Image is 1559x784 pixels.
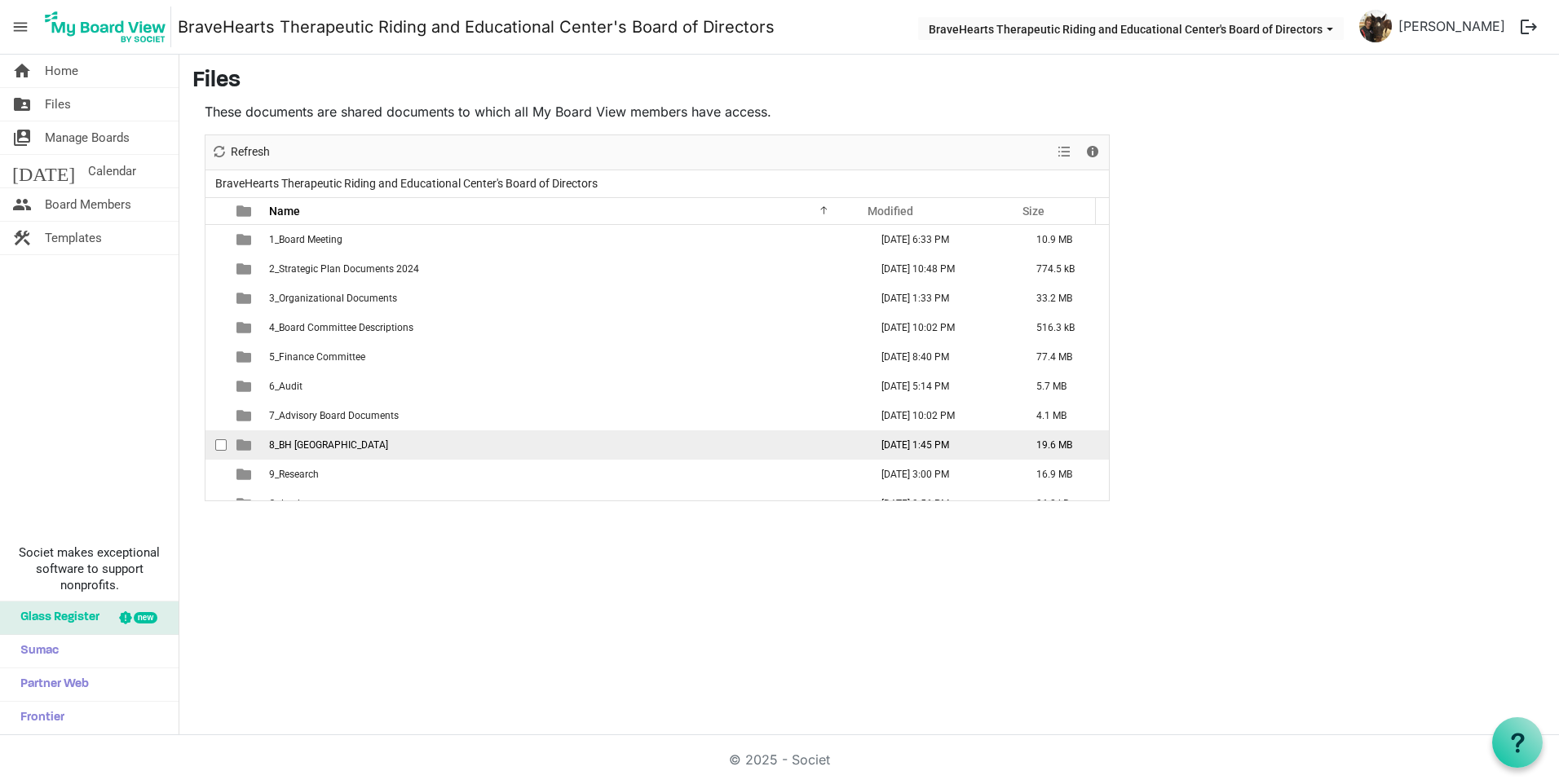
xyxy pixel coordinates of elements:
span: menu [5,11,36,42]
td: checkbox [205,313,227,342]
span: Frontier [12,702,64,734]
td: 5_Finance Committee is template cell column header Name [264,342,864,372]
td: April 01, 2025 10:48 PM column header Modified [864,254,1019,284]
td: is template cell column header type [227,489,264,518]
span: 6_Audit [269,381,303,392]
span: Glass Register [12,601,99,634]
td: 6_Audit is template cell column header Name [264,372,864,401]
td: January 27, 2025 10:02 PM column header Modified [864,313,1019,342]
td: is template cell column header type [227,460,264,489]
td: is template cell column header type [227,401,264,430]
span: 9_Research [269,469,319,480]
span: Name [269,205,300,218]
td: checkbox [205,430,227,460]
span: Partner Web [12,668,89,701]
td: is template cell column header type [227,342,264,372]
td: 9_Research is template cell column header Name [264,460,864,489]
span: 3_Organizational Documents [269,293,397,304]
span: Societ makes exceptional software to support nonprofits. [7,544,171,593]
td: checkbox [205,254,227,284]
td: checkbox [205,489,227,518]
button: Details [1082,142,1104,162]
span: Board Members [45,188,131,221]
span: folder_shared [12,88,32,121]
span: Calendar [88,155,136,187]
span: Calendars [269,498,314,509]
td: August 09, 2025 6:33 PM column header Modified [864,225,1019,254]
span: Templates [45,222,102,254]
span: Sumac [12,635,59,667]
td: checkbox [205,372,227,401]
span: BraveHearts Therapeutic Riding and Educational Center's Board of Directors [212,174,601,194]
td: 8_BH Perks Ranch is template cell column header Name [264,430,864,460]
button: View dropdownbutton [1054,142,1074,162]
span: people [12,188,32,221]
a: My Board View Logo [40,7,178,47]
td: is template cell column header type [227,254,264,284]
td: 516.3 kB is template cell column header Size [1019,313,1109,342]
td: checkbox [205,460,227,489]
td: 2_Strategic Plan Documents 2024 is template cell column header Name [264,254,864,284]
span: Files [45,88,71,121]
span: 4_Board Committee Descriptions [269,322,413,333]
td: May 06, 2025 5:14 PM column header Modified [864,372,1019,401]
div: Details [1079,135,1106,170]
span: Manage Boards [45,121,130,154]
img: soG8ngqyo8mfsLl7qavYA1W50_jgETOwQQYy_uxBnjq3-U2bjp1MqSY6saXxc6u9ROKTL24E-CUSpUAvpVE2Kg_thumb.png [1359,10,1392,42]
img: My Board View Logo [40,7,171,47]
td: Calendars is template cell column header Name [264,489,864,518]
button: logout [1512,10,1546,44]
td: checkbox [205,401,227,430]
td: checkbox [205,284,227,313]
td: 4_Board Committee Descriptions is template cell column header Name [264,313,864,342]
td: 7_Advisory Board Documents is template cell column header Name [264,401,864,430]
td: 96.8 kB is template cell column header Size [1019,489,1109,518]
td: August 15, 2025 1:33 PM column header Modified [864,284,1019,313]
td: is template cell column header type [227,284,264,313]
td: April 25, 2025 3:00 PM column header Modified [864,460,1019,489]
td: May 30, 2025 9:56 PM column header Modified [864,489,1019,518]
a: © 2025 - Societ [729,751,830,768]
a: [PERSON_NAME] [1392,10,1512,42]
td: 19.6 MB is template cell column header Size [1019,430,1109,460]
span: 5_Finance Committee [269,351,365,363]
span: Size [1022,205,1044,218]
span: Refresh [229,142,272,162]
td: is template cell column header type [227,372,264,401]
h3: Files [192,68,1546,95]
div: Refresh [205,135,276,170]
span: construction [12,222,32,254]
td: 10.9 MB is template cell column header Size [1019,225,1109,254]
a: BraveHearts Therapeutic Riding and Educational Center's Board of Directors [178,11,775,43]
td: June 27, 2025 1:45 PM column header Modified [864,430,1019,460]
td: is template cell column header type [227,430,264,460]
td: is template cell column header type [227,313,264,342]
td: August 19, 2025 8:40 PM column header Modified [864,342,1019,372]
td: 77.4 MB is template cell column header Size [1019,342,1109,372]
td: 3_Organizational Documents is template cell column header Name [264,284,864,313]
td: checkbox [205,342,227,372]
span: 1_Board Meeting [269,234,342,245]
span: switch_account [12,121,32,154]
td: 1_Board Meeting is template cell column header Name [264,225,864,254]
td: 4.1 MB is template cell column header Size [1019,401,1109,430]
span: Modified [868,205,913,218]
button: Refresh [209,142,273,162]
td: checkbox [205,225,227,254]
span: 8_BH [GEOGRAPHIC_DATA] [269,439,388,451]
td: 33.2 MB is template cell column header Size [1019,284,1109,313]
span: 2_Strategic Plan Documents 2024 [269,263,419,275]
p: These documents are shared documents to which all My Board View members have access. [205,102,1110,121]
button: BraveHearts Therapeutic Riding and Educational Center's Board of Directors dropdownbutton [918,17,1344,40]
td: is template cell column header type [227,225,264,254]
span: 7_Advisory Board Documents [269,410,399,421]
div: View [1051,135,1079,170]
span: Home [45,55,78,87]
td: 16.9 MB is template cell column header Size [1019,460,1109,489]
td: January 27, 2025 10:02 PM column header Modified [864,401,1019,430]
td: 774.5 kB is template cell column header Size [1019,254,1109,284]
div: new [134,612,157,623]
td: 5.7 MB is template cell column header Size [1019,372,1109,401]
span: home [12,55,32,87]
span: [DATE] [12,155,75,187]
